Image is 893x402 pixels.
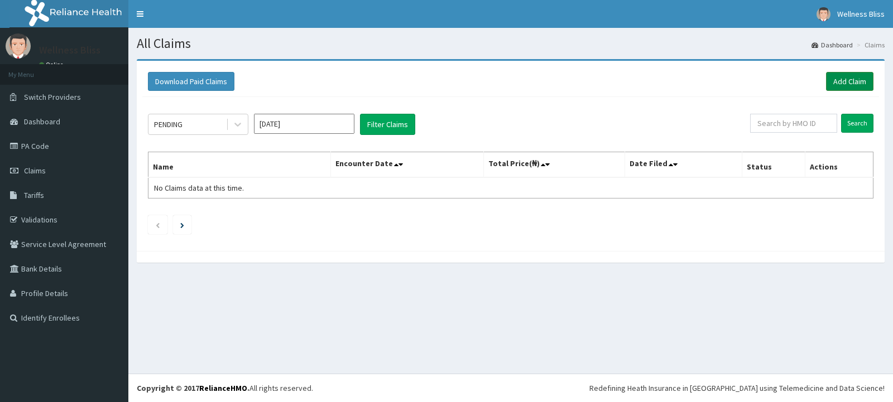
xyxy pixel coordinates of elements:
strong: Copyright © 2017 . [137,383,249,393]
th: Total Price(₦) [483,152,625,178]
span: Wellness Bliss [837,9,885,19]
th: Name [148,152,331,178]
span: Tariffs [24,190,44,200]
div: PENDING [154,119,183,130]
input: Search by HMO ID [750,114,838,133]
span: Claims [24,166,46,176]
li: Claims [854,40,885,50]
a: RelianceHMO [199,383,247,393]
th: Encounter Date [331,152,483,178]
img: User Image [6,33,31,59]
a: Online [39,61,66,69]
a: Dashboard [812,40,853,50]
img: User Image [817,7,830,21]
span: No Claims data at this time. [154,183,244,193]
button: Filter Claims [360,114,415,135]
h1: All Claims [137,36,885,51]
div: Redefining Heath Insurance in [GEOGRAPHIC_DATA] using Telemedicine and Data Science! [589,382,885,394]
th: Status [742,152,805,178]
th: Actions [805,152,873,178]
button: Download Paid Claims [148,72,234,91]
a: Previous page [155,220,160,230]
footer: All rights reserved. [128,374,893,402]
span: Switch Providers [24,92,81,102]
a: Add Claim [826,72,873,91]
p: Wellness Bliss [39,45,100,55]
span: Dashboard [24,117,60,127]
th: Date Filed [625,152,742,178]
a: Next page [180,220,184,230]
input: Search [841,114,873,133]
input: Select Month and Year [254,114,354,134]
